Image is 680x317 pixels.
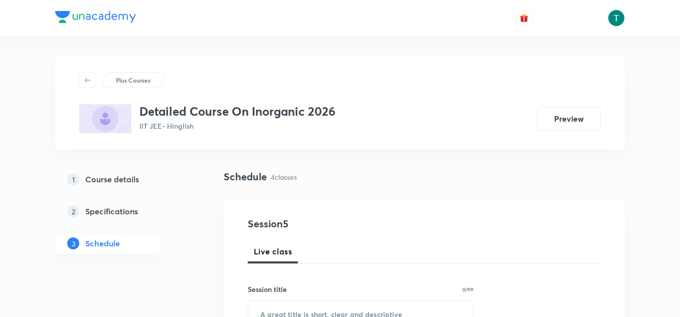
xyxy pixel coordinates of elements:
[116,76,150,85] p: Plus Courses
[271,172,297,182] p: 4 classes
[520,14,529,23] img: avatar
[462,287,473,292] p: 0/99
[67,173,79,185] p: 1
[85,173,139,185] h5: Course details
[608,10,625,27] img: Tajvendra Singh
[79,104,131,133] img: DA5ECB9B-8872-491D-A058-6C3438ED82F8_plus.png
[55,11,136,26] a: Company Logo
[67,237,79,249] p: 3
[85,237,120,249] h5: Schedule
[516,10,532,26] button: avatar
[55,11,136,23] img: Company Logo
[139,104,335,119] h3: Detailed Course On Inorganic 2026
[254,245,292,257] span: Live class
[248,284,287,294] h6: Session title
[67,205,79,217] p: 2
[248,216,431,231] h4: Session 5
[55,201,192,221] a: 2Specifications
[85,205,138,217] h5: Specifications
[55,169,192,189] a: 1Course details
[224,169,267,184] h4: Schedule
[537,107,601,131] button: Preview
[139,121,335,131] p: IIT JEE • Hinglish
